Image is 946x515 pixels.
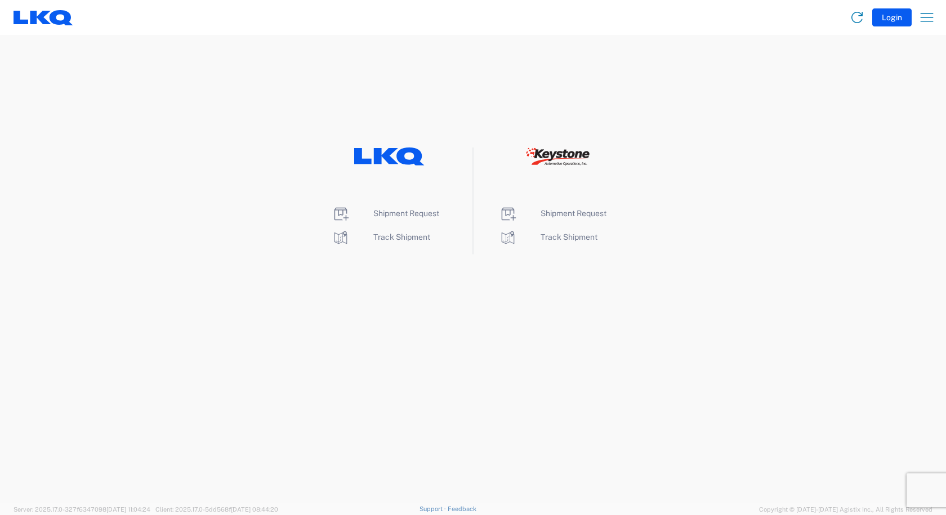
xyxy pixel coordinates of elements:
a: Support [420,505,448,512]
a: Track Shipment [499,232,597,241]
span: Shipment Request [373,209,439,218]
a: Track Shipment [332,232,430,241]
button: Login [872,8,912,26]
span: [DATE] 11:04:24 [106,506,150,513]
span: [DATE] 08:44:20 [231,506,278,513]
span: Shipment Request [541,209,606,218]
span: Copyright © [DATE]-[DATE] Agistix Inc., All Rights Reserved [759,504,932,514]
span: Track Shipment [373,232,430,241]
span: Track Shipment [541,232,597,241]
span: Server: 2025.17.0-327f6347098 [14,506,150,513]
a: Shipment Request [332,209,439,218]
a: Shipment Request [499,209,606,218]
span: Client: 2025.17.0-5dd568f [155,506,278,513]
a: Feedback [448,505,476,512]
